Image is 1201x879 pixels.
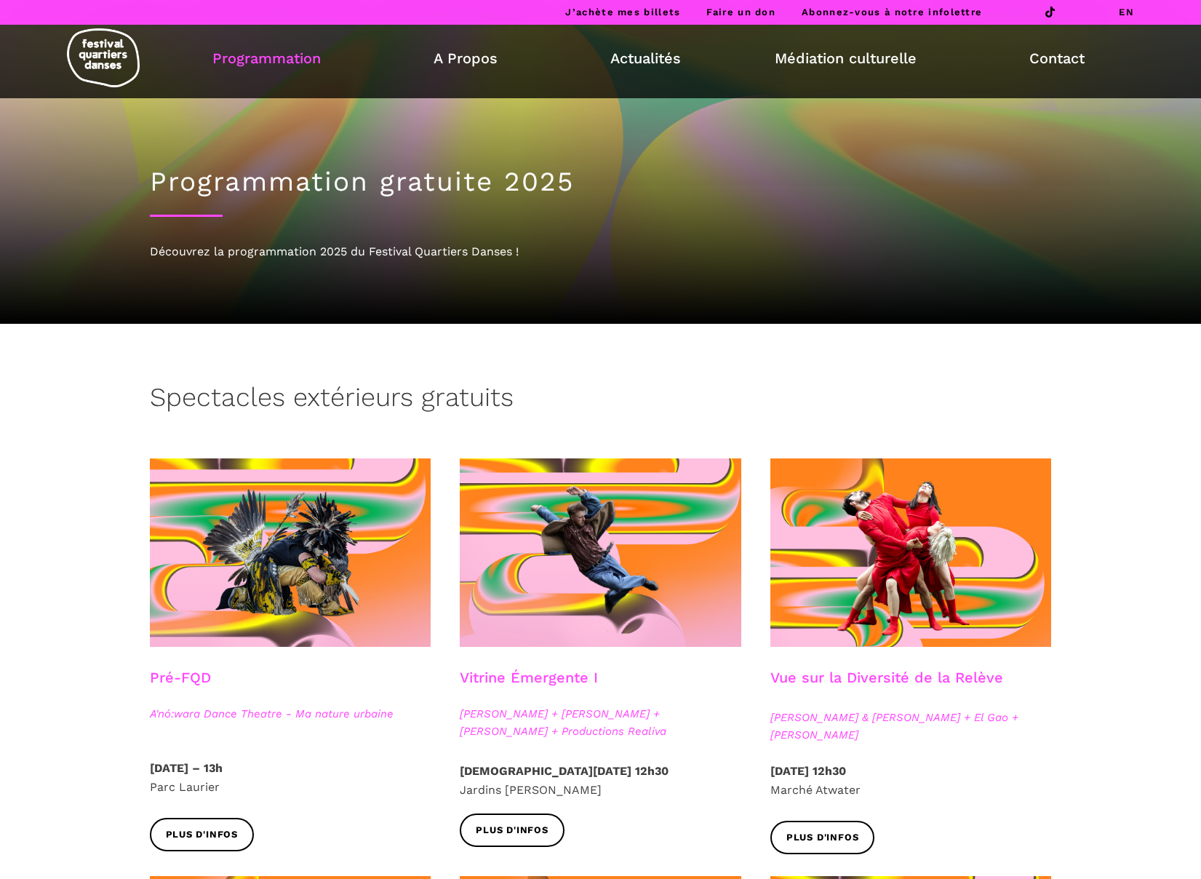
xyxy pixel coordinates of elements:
h3: Vitrine Émergente I [460,669,598,705]
strong: [DATE] 12h30 [770,764,846,778]
strong: [DATE] – 13h [150,761,223,775]
a: Faire un don [706,7,775,17]
span: A'nó:wara Dance Theatre - Ma nature urbaine [150,705,431,723]
h1: Programmation gratuite 2025 [150,166,1052,198]
span: [PERSON_NAME] + [PERSON_NAME] + [PERSON_NAME] + Productions Realiva [460,705,741,740]
div: Découvrez la programmation 2025 du Festival Quartiers Danses ! [150,242,1052,261]
span: [PERSON_NAME] & [PERSON_NAME] + El Gao + [PERSON_NAME] [770,709,1052,744]
a: A Propos [434,46,516,71]
p: Parc Laurier [150,759,431,796]
a: Programmation [212,46,340,71]
a: Contact [1029,46,1085,71]
a: Actualités [610,46,681,71]
a: Médiation culturelle [775,46,935,71]
a: Abonnez-vous à notre infolettre [802,7,982,17]
a: EN [1119,7,1134,17]
p: Jardins [PERSON_NAME] [460,762,741,799]
span: Plus d'infos [166,827,239,843]
strong: [DEMOGRAPHIC_DATA][DATE] 12h30 [460,764,669,778]
h3: Vue sur la Diversité de la Relève [770,669,1003,705]
a: Plus d'infos [150,818,255,851]
img: logo-fqd-med [67,28,140,87]
span: Plus d'infos [786,830,859,846]
a: J’achète mes billets [565,7,680,17]
h3: Pré-FQD [150,669,211,705]
a: Plus d'infos [460,814,564,846]
p: Marché Atwater [770,762,1052,799]
span: Plus d'infos [476,823,548,838]
h3: Spectacles extérieurs gratuits [150,382,514,418]
a: Plus d'infos [770,821,875,854]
